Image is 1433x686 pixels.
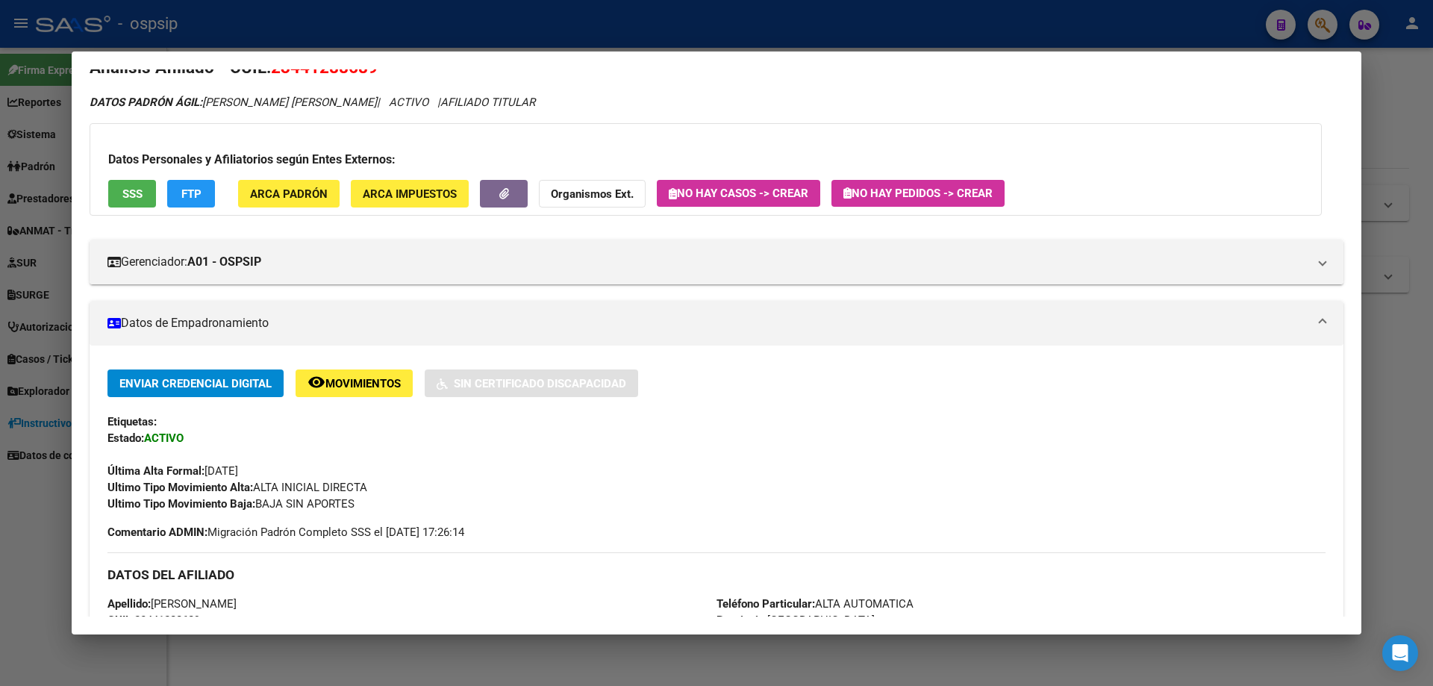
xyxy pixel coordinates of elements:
[440,96,535,109] span: AFILIADO TITULAR
[843,187,993,200] span: No hay Pedidos -> Crear
[187,253,261,271] strong: A01 - OSPSIP
[271,57,378,77] span: 23441288689
[238,180,340,208] button: ARCA Padrón
[425,369,638,397] button: Sin Certificado Discapacidad
[107,481,253,494] strong: Ultimo Tipo Movimiento Alta:
[107,431,144,445] strong: Estado:
[716,597,914,611] span: ALTA AUTOMATICA
[250,187,328,201] span: ARCA Padrón
[669,187,808,200] span: No hay casos -> Crear
[107,253,1308,271] mat-panel-title: Gerenciador:
[90,240,1343,284] mat-expansion-panel-header: Gerenciador:A01 - OSPSIP
[716,597,815,611] strong: Teléfono Particular:
[1382,635,1418,671] div: Open Intercom Messenger
[107,314,1308,332] mat-panel-title: Datos de Empadronamiento
[107,597,237,611] span: [PERSON_NAME]
[90,301,1343,346] mat-expansion-panel-header: Datos de Empadronamiento
[107,614,200,627] span: 23441288689
[107,464,238,478] span: [DATE]
[716,614,767,627] strong: Provincia:
[107,464,205,478] strong: Última Alta Formal:
[167,180,215,208] button: FTP
[107,497,255,511] strong: Ultimo Tipo Movimiento Baja:
[107,526,207,539] strong: Comentario ADMIN:
[107,369,284,397] button: Enviar Credencial Digital
[181,187,202,201] span: FTP
[90,96,535,109] i: | ACTIVO |
[107,481,367,494] span: ALTA INICIAL DIRECTA
[307,373,325,391] mat-icon: remove_red_eye
[108,151,1303,169] h3: Datos Personales y Afiliatorios según Entes Externos:
[107,567,1326,583] h3: DATOS DEL AFILIADO
[539,180,646,208] button: Organismos Ext.
[831,180,1005,207] button: No hay Pedidos -> Crear
[657,180,820,207] button: No hay casos -> Crear
[107,497,355,511] span: BAJA SIN APORTES
[90,96,377,109] span: [PERSON_NAME] [PERSON_NAME]
[363,187,457,201] span: ARCA Impuestos
[107,524,464,540] span: Migración Padrón Completo SSS el [DATE] 17:26:14
[107,614,134,627] strong: CUIL:
[107,415,157,428] strong: Etiquetas:
[119,377,272,390] span: Enviar Credencial Digital
[144,431,184,445] strong: ACTIVO
[296,369,413,397] button: Movimientos
[122,187,143,201] span: SSS
[107,597,151,611] strong: Apellido:
[351,180,469,208] button: ARCA Impuestos
[716,614,875,627] span: [GEOGRAPHIC_DATA]
[454,377,626,390] span: Sin Certificado Discapacidad
[551,187,634,201] strong: Organismos Ext.
[90,96,202,109] strong: DATOS PADRÓN ÁGIL:
[108,180,156,208] button: SSS
[325,377,401,390] span: Movimientos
